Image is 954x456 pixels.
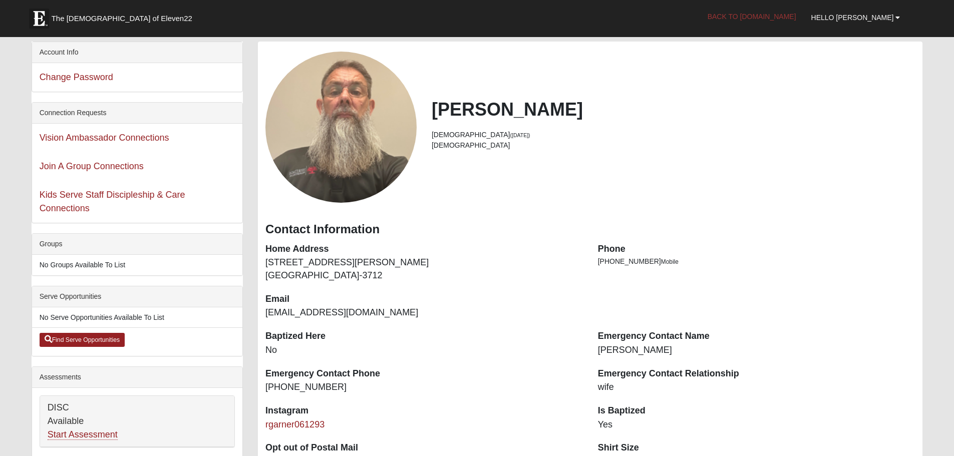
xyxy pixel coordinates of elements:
dd: [PERSON_NAME] [598,344,915,357]
dt: Emergency Contact Phone [265,367,583,380]
a: rgarner061293 [265,419,325,429]
div: DISC Available [40,396,234,447]
dd: wife [598,381,915,394]
div: Connection Requests [32,103,242,124]
dt: Email [265,293,583,306]
a: Back to [DOMAIN_NAME] [700,4,804,29]
li: [DEMOGRAPHIC_DATA] [432,140,915,151]
a: Kids Serve Staff Discipleship & Care Connections [40,190,185,213]
dt: Emergency Contact Relationship [598,367,915,380]
span: The [DEMOGRAPHIC_DATA] of Eleven22 [52,14,192,24]
li: [PHONE_NUMBER] [598,256,915,267]
div: Account Info [32,42,242,63]
a: Join A Group Connections [40,161,144,171]
span: Hello [PERSON_NAME] [811,14,894,22]
dt: Shirt Size [598,441,915,454]
dd: [PHONE_NUMBER] [265,381,583,394]
a: Vision Ambassador Connections [40,133,169,143]
li: [DEMOGRAPHIC_DATA] [432,130,915,140]
dt: Emergency Contact Name [598,330,915,343]
a: The [DEMOGRAPHIC_DATA] of Eleven22 [24,4,224,29]
dt: Phone [598,243,915,256]
li: No Groups Available To List [32,255,242,275]
dt: Home Address [265,243,583,256]
dd: No [265,344,583,357]
dt: Baptized Here [265,330,583,343]
div: Assessments [32,367,242,388]
dt: Instagram [265,404,583,417]
img: Eleven22 logo [29,9,49,29]
dd: [EMAIL_ADDRESS][DOMAIN_NAME] [265,306,583,319]
div: Serve Opportunities [32,286,242,307]
dt: Opt out of Postal Mail [265,441,583,454]
a: View Fullsize Photo [265,52,417,203]
a: Start Assessment [48,429,118,440]
div: Groups [32,234,242,255]
small: ([DATE]) [510,132,530,138]
h3: Contact Information [265,222,915,237]
dd: Yes [598,418,915,431]
dd: [STREET_ADDRESS][PERSON_NAME] [GEOGRAPHIC_DATA]-3712 [265,256,583,282]
span: Mobile [661,258,679,265]
a: Hello [PERSON_NAME] [804,5,908,30]
a: Change Password [40,72,113,82]
h2: [PERSON_NAME] [432,99,915,120]
a: Find Serve Opportunities [40,333,125,347]
dt: Is Baptized [598,404,915,417]
li: No Serve Opportunities Available To List [32,307,242,328]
